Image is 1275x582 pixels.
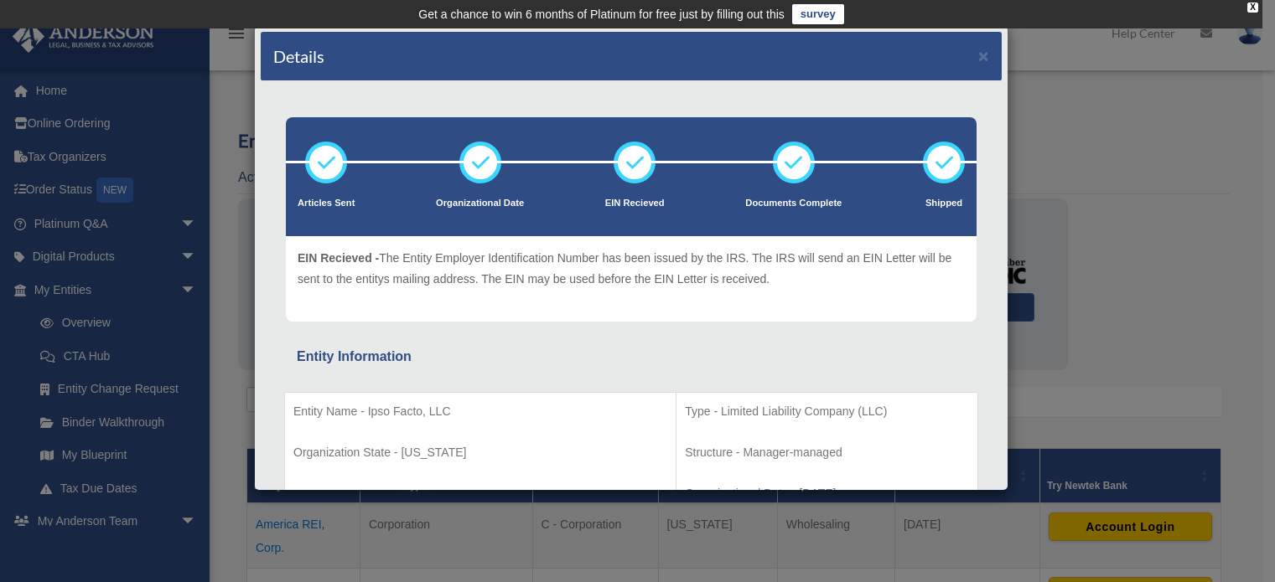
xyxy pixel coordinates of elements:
[792,4,844,24] a: survey
[418,4,785,24] div: Get a chance to win 6 months of Platinum for free just by filling out this
[605,195,665,212] p: EIN Recieved
[293,442,667,463] p: Organization State - [US_STATE]
[298,248,965,289] p: The Entity Employer Identification Number has been issued by the IRS. The IRS will send an EIN Le...
[1247,3,1258,13] div: close
[923,195,965,212] p: Shipped
[298,251,379,265] span: EIN Recieved -
[745,195,842,212] p: Documents Complete
[293,401,667,422] p: Entity Name - Ipso Facto, LLC
[273,44,324,68] h4: Details
[436,195,524,212] p: Organizational Date
[685,483,969,504] p: Organizational Date - [DATE]
[978,47,989,64] button: ×
[298,195,355,212] p: Articles Sent
[685,401,969,422] p: Type - Limited Liability Company (LLC)
[685,442,969,463] p: Structure - Manager-managed
[297,345,966,368] div: Entity Information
